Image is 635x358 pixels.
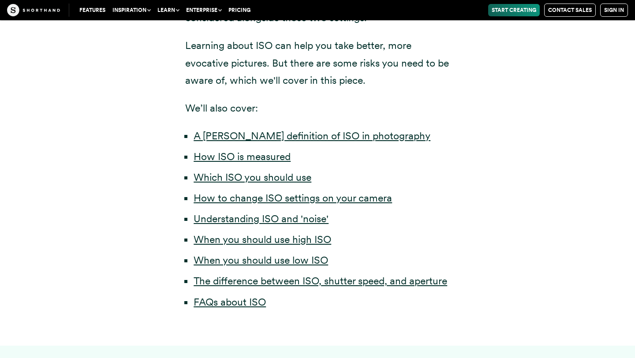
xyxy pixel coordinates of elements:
p: Learning about ISO can help you take better, more evocative pictures. But there are some risks yo... [185,37,450,89]
img: The Craft [7,4,60,16]
a: Understanding ISO and 'noise' [194,213,329,225]
button: Inspiration [109,4,154,16]
p: We’ll also cover: [185,100,450,117]
a: Which ISO you should use [194,171,311,183]
a: How to change ISO settings on your camera [194,192,392,204]
a: Sign in [600,4,628,17]
a: When you should use high ISO [194,233,331,246]
a: The difference between ISO, shutter speed, and aperture [194,275,447,287]
a: Pricing [225,4,254,16]
button: Enterprise [183,4,225,16]
a: Start Creating [488,4,540,16]
a: FAQs about ISO [194,296,266,308]
a: How ISO is measured [194,150,291,163]
a: When you should use low ISO [194,254,328,266]
a: Features [76,4,109,16]
a: A [PERSON_NAME] definition of ISO in photography [194,130,430,142]
button: Learn [154,4,183,16]
a: Contact Sales [544,4,596,17]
